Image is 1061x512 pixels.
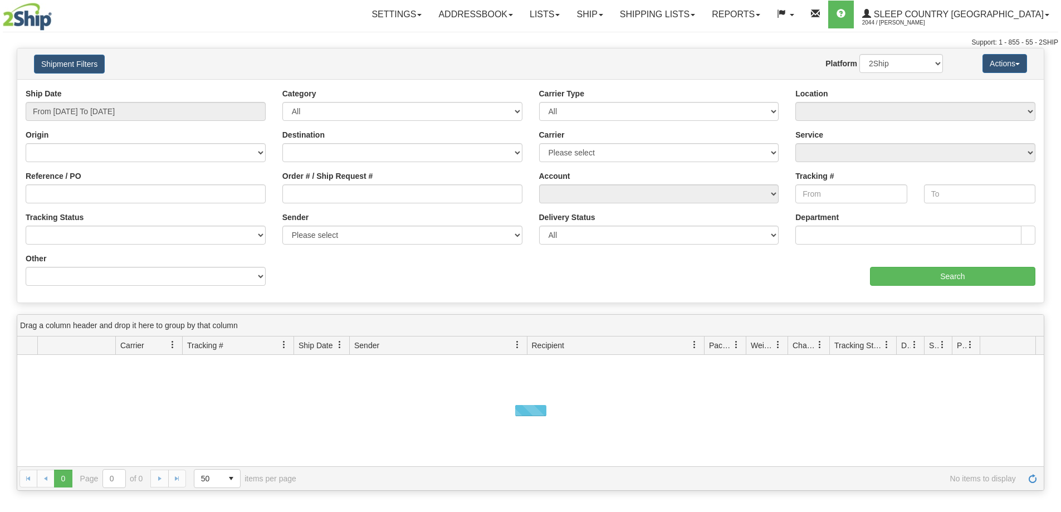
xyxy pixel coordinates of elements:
label: Order # / Ship Request # [282,170,373,182]
span: Sender [354,340,379,351]
div: grid grouping header [17,315,1044,337]
span: Ship Date [299,340,333,351]
span: Page sizes drop down [194,469,241,488]
a: Refresh [1024,470,1042,487]
a: Lists [521,1,568,28]
iframe: chat widget [1035,199,1060,313]
span: items per page [194,469,296,488]
label: Category [282,88,316,99]
label: Ship Date [26,88,62,99]
input: To [924,184,1035,203]
label: Platform [825,58,857,69]
label: Delivery Status [539,212,595,223]
label: Account [539,170,570,182]
a: Reports [703,1,769,28]
span: Page of 0 [80,469,143,488]
a: Sender filter column settings [508,335,527,354]
img: logo2044.jpg [3,3,52,31]
div: Support: 1 - 855 - 55 - 2SHIP [3,38,1058,47]
a: Ship Date filter column settings [330,335,349,354]
span: Tracking Status [834,340,883,351]
label: Tracking Status [26,212,84,223]
a: Shipment Issues filter column settings [933,335,952,354]
a: Settings [363,1,430,28]
span: Carrier [120,340,144,351]
label: Service [795,129,823,140]
button: Actions [982,54,1027,73]
a: Tracking Status filter column settings [877,335,896,354]
span: Pickup Status [957,340,966,351]
label: Origin [26,129,48,140]
label: Location [795,88,828,99]
span: No items to display [312,474,1016,483]
a: Weight filter column settings [769,335,788,354]
span: Shipment Issues [929,340,938,351]
span: 2044 / [PERSON_NAME] [862,17,946,28]
button: Shipment Filters [34,55,105,74]
span: select [222,470,240,487]
a: Ship [568,1,611,28]
a: Shipping lists [612,1,703,28]
label: Other [26,253,46,264]
a: Pickup Status filter column settings [961,335,980,354]
span: Sleep Country [GEOGRAPHIC_DATA] [871,9,1044,19]
span: Delivery Status [901,340,911,351]
span: 50 [201,473,216,484]
label: Department [795,212,839,223]
span: Packages [709,340,732,351]
a: Carrier filter column settings [163,335,182,354]
a: Charge filter column settings [810,335,829,354]
label: Carrier Type [539,88,584,99]
a: Tracking # filter column settings [275,335,294,354]
span: Tracking # [187,340,223,351]
input: From [795,184,907,203]
a: Delivery Status filter column settings [905,335,924,354]
span: Charge [793,340,816,351]
input: Search [870,267,1035,286]
a: Recipient filter column settings [685,335,704,354]
label: Carrier [539,129,565,140]
span: Weight [751,340,774,351]
label: Sender [282,212,309,223]
label: Tracking # [795,170,834,182]
span: Recipient [532,340,564,351]
label: Destination [282,129,325,140]
span: Page 0 [54,470,72,487]
a: Sleep Country [GEOGRAPHIC_DATA] 2044 / [PERSON_NAME] [854,1,1058,28]
a: Packages filter column settings [727,335,746,354]
label: Reference / PO [26,170,81,182]
a: Addressbook [430,1,521,28]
